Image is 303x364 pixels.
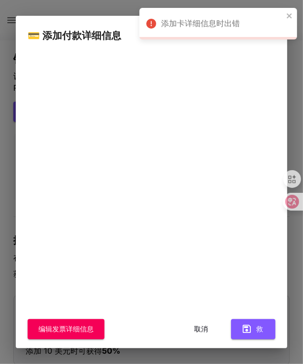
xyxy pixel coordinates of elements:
font: 编辑发票详细信息 [38,323,94,335]
h2: 💳 添加付款详细信息 [16,16,287,43]
button: 关闭 [286,12,293,20]
button: 编辑发票详细信息 [28,319,104,339]
button: 救 [231,319,275,339]
font: 取消 [194,323,208,335]
div: 添加卡详细信息时出错 [161,18,283,30]
button: 取消 [179,319,223,339]
font: 救 [256,323,263,335]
